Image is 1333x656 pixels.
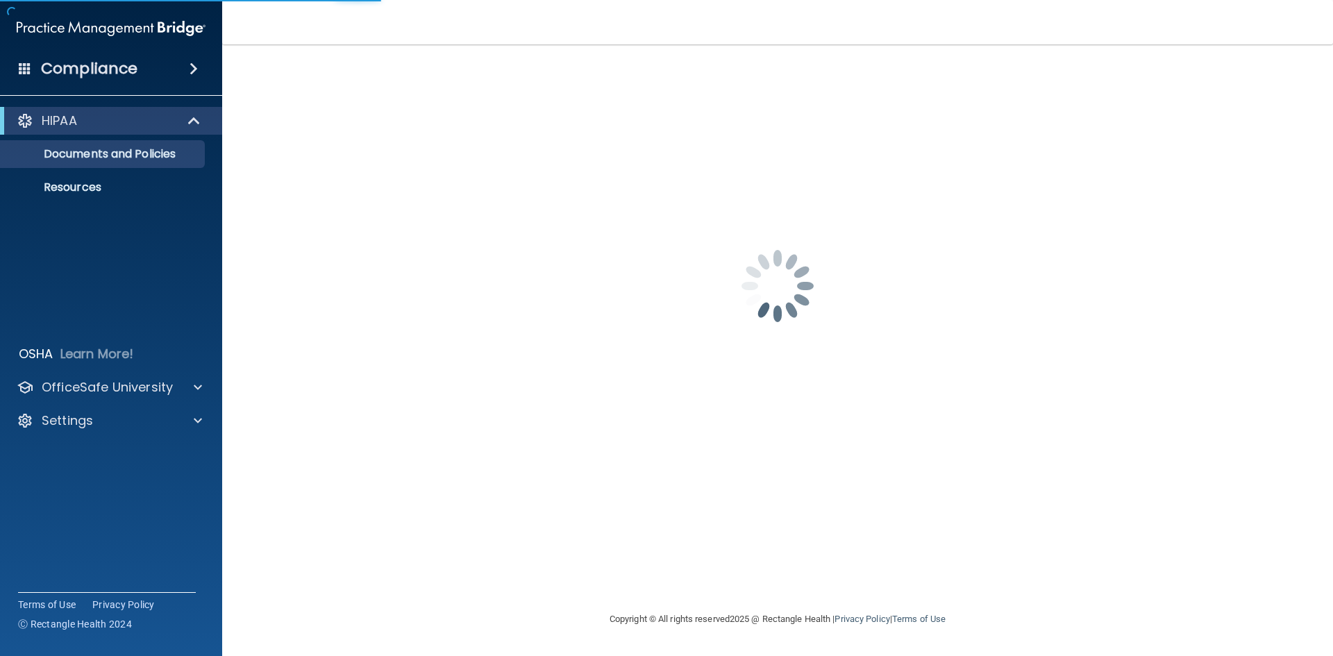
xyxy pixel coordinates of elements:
[42,412,93,429] p: Settings
[41,59,137,78] h4: Compliance
[42,379,173,396] p: OfficeSafe University
[42,112,77,129] p: HIPAA
[9,180,199,194] p: Resources
[524,597,1031,641] div: Copyright © All rights reserved 2025 @ Rectangle Health | |
[17,112,201,129] a: HIPAA
[18,617,132,631] span: Ⓒ Rectangle Health 2024
[892,614,946,624] a: Terms of Use
[19,346,53,362] p: OSHA
[18,598,76,612] a: Terms of Use
[708,217,847,355] img: spinner.e123f6fc.gif
[92,598,155,612] a: Privacy Policy
[17,412,202,429] a: Settings
[9,147,199,161] p: Documents and Policies
[835,614,889,624] a: Privacy Policy
[60,346,134,362] p: Learn More!
[17,15,206,42] img: PMB logo
[17,379,202,396] a: OfficeSafe University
